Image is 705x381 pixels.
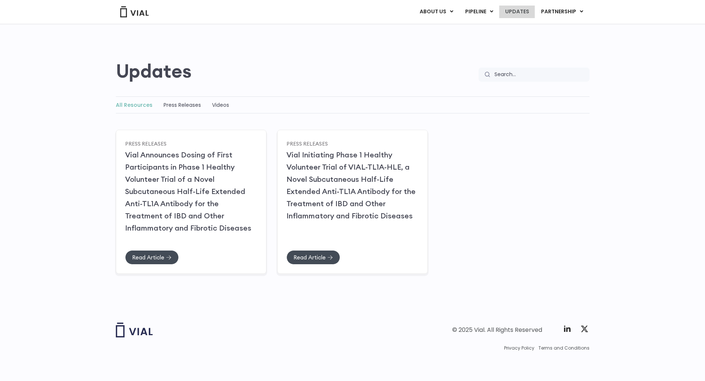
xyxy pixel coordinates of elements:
[286,140,328,147] a: Press Releases
[120,6,149,17] img: Vial Logo
[293,255,326,260] span: Read Article
[538,345,590,351] a: Terms and Conditions
[125,140,167,147] a: Press Releases
[164,101,201,109] a: Press Releases
[212,101,229,109] a: Videos
[504,345,534,351] a: Privacy Policy
[116,101,152,109] a: All Resources
[414,6,459,18] a: ABOUT USMenu Toggle
[286,150,416,220] a: Vial Initiating Phase 1 Healthy Volunteer Trial of VIAL-TL1A-HLE, a Novel Subcutaneous Half-Life ...
[459,6,499,18] a: PIPELINEMenu Toggle
[132,255,164,260] span: Read Article
[452,326,542,334] div: © 2025 Vial. All Rights Reserved
[116,323,153,337] img: Vial logo wih "Vial" spelled out
[125,150,251,232] a: Vial Announces Dosing of First Participants in Phase 1 Healthy Volunteer Trial of a Novel Subcuta...
[535,6,589,18] a: PARTNERSHIPMenu Toggle
[499,6,535,18] a: UPDATES
[125,250,179,265] a: Read Article
[490,68,590,82] input: Search...
[116,60,192,82] h2: Updates
[286,250,340,265] a: Read Article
